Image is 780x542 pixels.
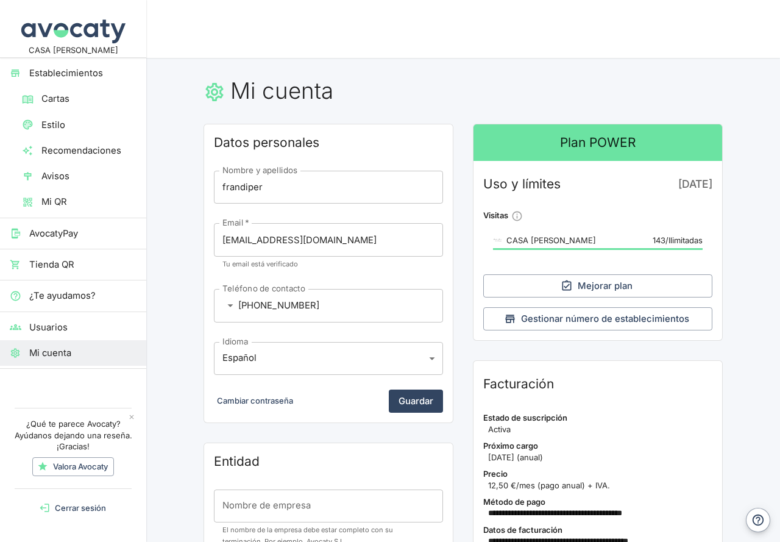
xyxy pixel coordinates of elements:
h2: Plan POWER [560,134,636,151]
p: 143 / Ilimitadas [624,235,703,246]
button: Guardar [389,390,443,413]
p: [DATE] [620,176,713,193]
h4: Visitas [483,207,712,225]
span: AvocatyPay [29,227,136,240]
span: Mi QR [41,195,136,209]
button: Gestionar número de establecimientos [483,307,712,330]
img: Logo [493,235,503,244]
p: Método de pago [483,496,712,508]
a: Valora Avocaty [32,457,114,476]
span: Avisos [41,169,136,183]
span: Tienda QR [29,258,136,271]
p: Activa [483,424,712,435]
p: CASA PEPE FOX [506,235,596,246]
p: Precio [483,468,712,480]
h2: Entidad [214,453,443,470]
p: [DATE] (anual) [483,452,712,463]
div: Español [214,342,443,375]
p: Próximo cargo [483,440,712,452]
label: Teléfono de contacto [222,283,305,294]
h2: Datos personales [214,134,443,151]
h3: Uso y límites [483,176,620,193]
span: 12,50 €/mes (pago anual) + IVA. [488,480,712,491]
p: ¿Qué te parece Avocaty? Ayúdanos dejando una reseña. ¡Gracias! [12,418,135,452]
button: Cerrar sesión [5,499,141,518]
h2: Facturación [483,376,712,393]
button: Cambiar contraseña [214,391,296,410]
h1: Mi cuenta [204,77,333,104]
button: ¿Cómo se cuentan las visitas? [508,207,526,225]
span: Mi cuenta [29,346,136,360]
a: Mejorar plan [483,274,712,298]
label: Idioma [222,336,248,348]
p: Datos de facturación [483,524,712,536]
span: Cartas [41,92,136,105]
span: Usuarios [29,321,136,334]
label: Nombre y apellidos [222,165,297,176]
label: Email [222,217,249,229]
span: Recomendaciones [41,144,136,157]
span: Estilo [41,118,136,132]
p: Estado de suscripción [483,412,712,424]
p: Tu email está verificado [222,259,434,269]
button: Ayuda y contacto [746,508,770,532]
span: Establecimientos [29,66,136,80]
span: ¿Te ayudamos? [29,289,136,302]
